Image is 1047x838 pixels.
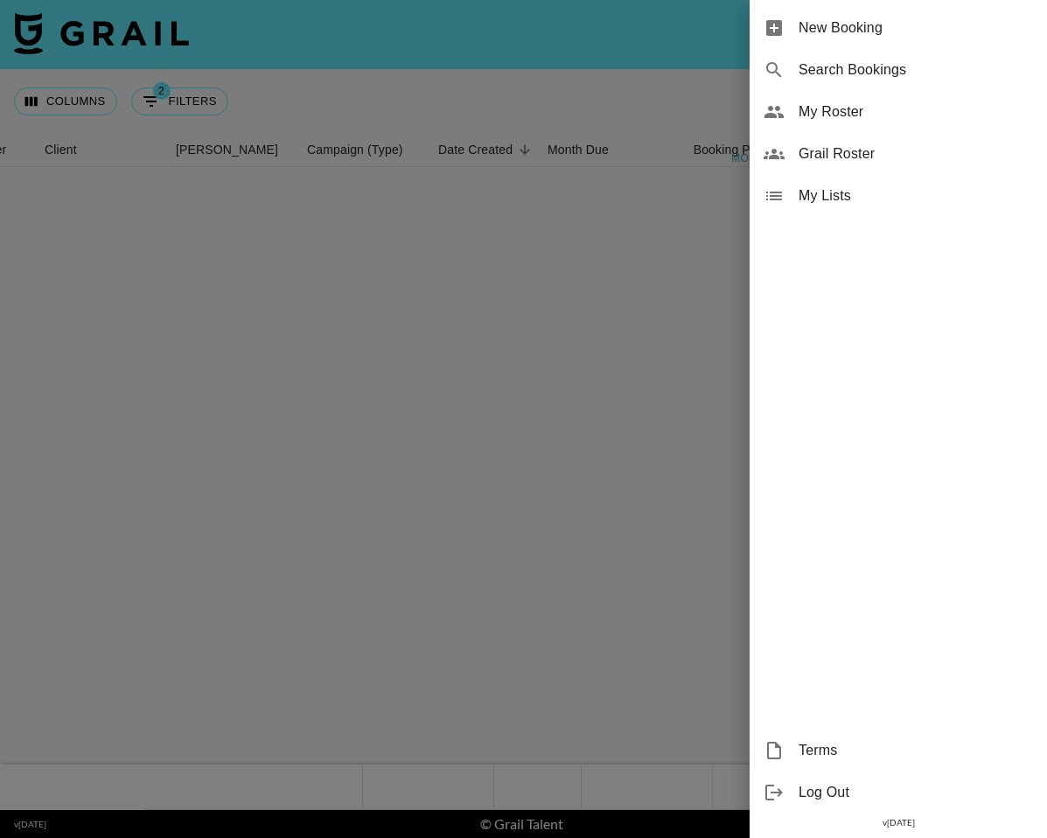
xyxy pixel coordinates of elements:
[750,730,1047,772] div: Terms
[799,143,1033,164] span: Grail Roster
[799,59,1033,80] span: Search Bookings
[799,185,1033,206] span: My Lists
[799,17,1033,38] span: New Booking
[750,772,1047,814] div: Log Out
[750,133,1047,175] div: Grail Roster
[750,91,1047,133] div: My Roster
[799,740,1033,761] span: Terms
[750,49,1047,91] div: Search Bookings
[750,814,1047,832] div: v [DATE]
[799,782,1033,803] span: Log Out
[799,101,1033,122] span: My Roster
[750,175,1047,217] div: My Lists
[750,7,1047,49] div: New Booking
